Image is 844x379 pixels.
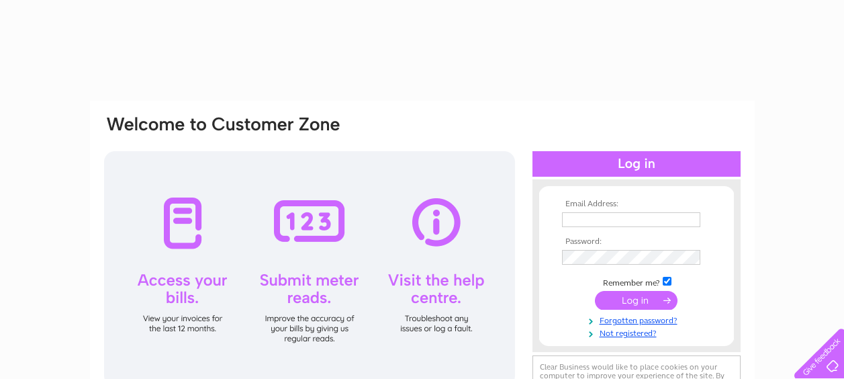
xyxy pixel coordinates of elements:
[595,291,677,310] input: Submit
[562,313,714,326] a: Forgotten password?
[559,237,714,247] th: Password:
[559,200,714,209] th: Email Address:
[559,275,714,288] td: Remember me?
[562,326,714,339] a: Not registered?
